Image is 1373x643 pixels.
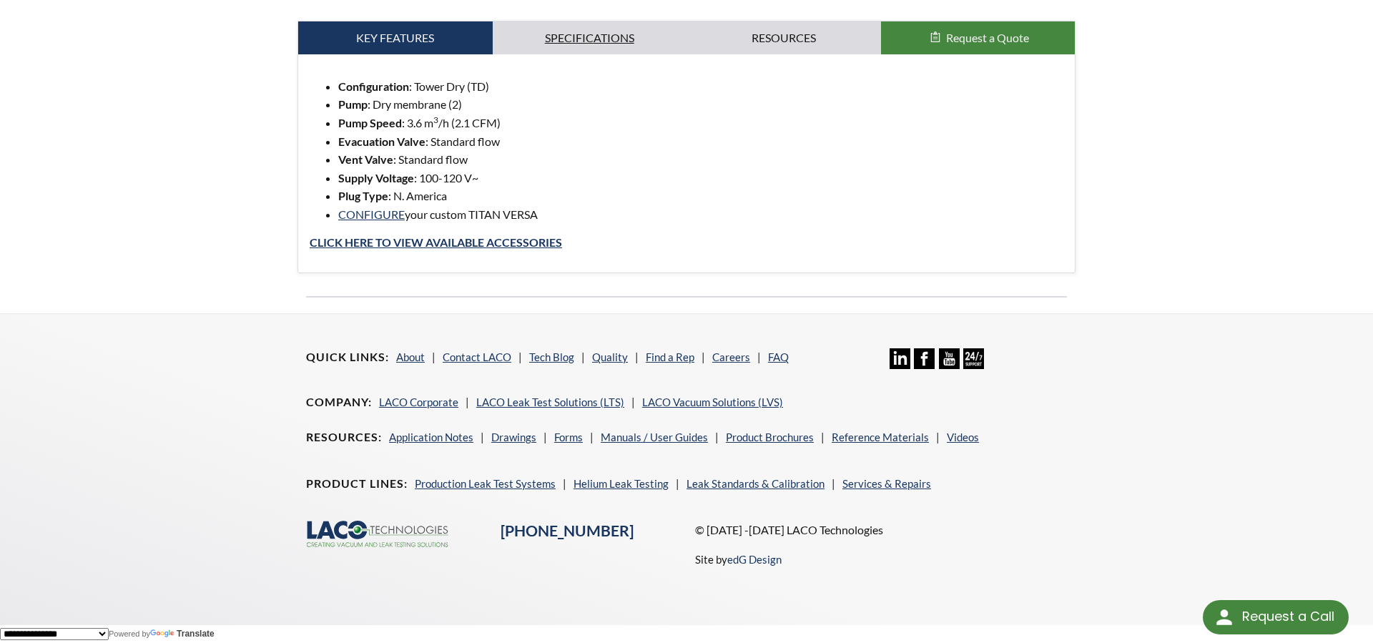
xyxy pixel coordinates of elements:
[493,21,687,54] a: Specifications
[491,431,536,443] a: Drawings
[306,476,408,491] h4: Product Lines
[574,477,669,490] a: Helium Leak Testing
[842,477,931,490] a: Services & Repairs
[338,77,1063,96] li: : Tower Dry (TD)
[338,95,1063,114] li: : Dry membrane (2)
[338,150,1063,169] li: : Standard flow
[963,348,984,369] img: 24/7 Support Icon
[150,629,215,639] a: Translate
[298,21,493,54] a: Key Features
[686,21,881,54] a: Resources
[946,31,1029,44] span: Request a Quote
[415,477,556,490] a: Production Leak Test Systems
[338,207,405,221] a: CONFIGURE
[601,431,708,443] a: Manuals / User Guides
[338,171,414,185] strong: Supply Voltage
[379,396,458,408] a: LACO Corporate
[338,152,393,166] strong: Vent Valve
[686,477,825,490] a: Leak Standards & Calibration
[433,114,438,125] sup: 3
[554,431,583,443] a: Forms
[306,430,382,445] h4: Resources
[726,431,814,443] a: Product Brochures
[1203,600,1349,634] div: Request a Call
[768,350,789,363] a: FAQ
[947,431,979,443] a: Videos
[306,350,389,365] h4: Quick Links
[1242,600,1334,633] div: Request a Call
[592,350,628,363] a: Quality
[1213,606,1236,629] img: round button
[338,205,1063,224] li: your custom TITAN VERSA
[881,21,1076,54] button: Request a Quote
[476,396,624,408] a: LACO Leak Test Solutions (LTS)
[338,114,1063,132] li: : 3.6 m /h (2.1 CFM)
[338,169,1063,187] li: : 100-120 V~
[338,97,368,111] strong: Pump
[338,79,409,93] strong: Configuration
[642,396,783,408] a: LACO Vacuum Solutions (LVS)
[338,116,402,129] strong: Pump Speed
[310,235,562,249] a: Click Here to view Available accessories
[338,134,425,148] strong: Evacuation Valve
[695,521,1067,539] p: © [DATE] -[DATE] LACO Technologies
[501,521,634,540] a: [PHONE_NUMBER]
[712,350,750,363] a: Careers
[306,395,372,410] h4: Company
[963,358,984,371] a: 24/7 Support
[443,350,511,363] a: Contact LACO
[396,350,425,363] a: About
[727,553,782,566] a: edG Design
[389,431,473,443] a: Application Notes
[695,551,782,568] p: Site by
[832,431,929,443] a: Reference Materials
[646,350,694,363] a: Find a Rep
[338,189,388,202] strong: Plug Type
[150,629,177,639] img: Google Translate
[529,350,574,363] a: Tech Blog
[338,187,1063,205] li: : N. America
[338,132,1063,151] li: : Standard flow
